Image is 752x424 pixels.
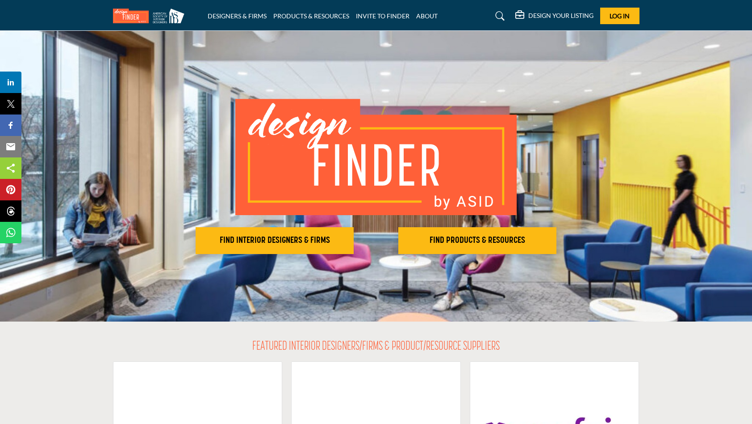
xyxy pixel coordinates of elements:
button: Log In [600,8,639,24]
h2: FIND INTERIOR DESIGNERS & FIRMS [198,235,351,246]
a: ABOUT [416,12,438,20]
a: DESIGNERS & FIRMS [208,12,267,20]
button: FIND PRODUCTS & RESOURCES [398,227,556,254]
img: image [235,99,517,215]
a: INVITE TO FINDER [356,12,409,20]
a: PRODUCTS & RESOURCES [273,12,349,20]
h5: DESIGN YOUR LISTING [528,12,593,20]
h2: FEATURED INTERIOR DESIGNERS/FIRMS & PRODUCT/RESOURCE SUPPLIERS [252,339,500,355]
button: FIND INTERIOR DESIGNERS & FIRMS [196,227,354,254]
h2: FIND PRODUCTS & RESOURCES [401,235,554,246]
img: Site Logo [113,8,189,23]
span: Log In [610,12,630,20]
a: Search [487,9,510,23]
div: DESIGN YOUR LISTING [515,11,593,21]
